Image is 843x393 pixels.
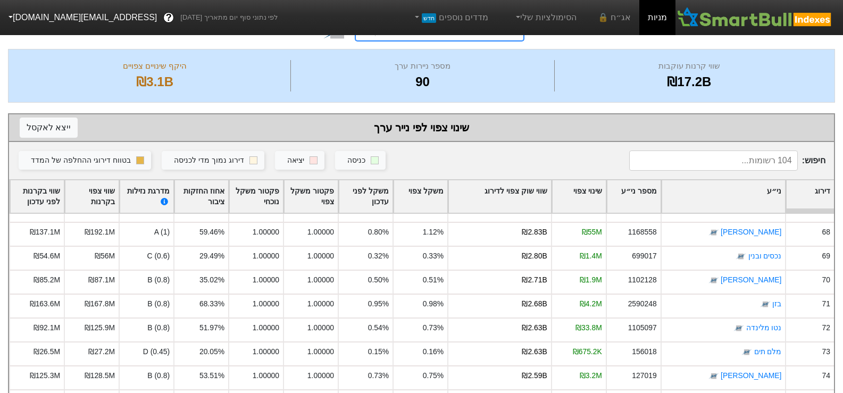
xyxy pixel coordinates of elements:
div: ₪56M [95,250,115,262]
div: Toggle SortBy [786,180,834,213]
div: ₪1.9M [580,274,602,286]
div: Toggle SortBy [448,180,551,213]
div: Toggle SortBy [662,180,786,213]
button: ייצא לאקסל [20,118,78,138]
button: בטווח דירוגי ההחלפה של המדד [19,151,151,170]
div: ₪33.8M [575,322,602,333]
div: 0.33% [423,250,444,262]
div: 0.32% [368,250,389,262]
div: B (0.8) [119,365,173,389]
div: ₪2.63B [522,346,547,357]
a: נכסים ובנין [748,252,782,261]
div: 1.00000 [307,227,334,238]
div: ₪92.1M [34,322,60,333]
img: tase link [736,252,746,262]
img: tase link [741,347,752,358]
div: 74 [822,370,830,381]
div: Toggle SortBy [339,180,393,213]
img: tase link [760,299,771,310]
div: ₪2.59B [522,370,547,381]
div: 51.97% [199,322,224,333]
div: Toggle SortBy [284,180,338,213]
button: כניסה [335,151,386,170]
div: 1.12% [423,227,444,238]
div: שינוי צפוי לפי נייר ערך [20,120,823,136]
div: ₪125.9M [85,322,115,333]
div: ₪167.8M [85,298,115,310]
div: Toggle SortBy [552,180,606,213]
div: 59.46% [199,227,224,238]
div: בטווח דירוגי ההחלפה של המדד [31,155,131,166]
div: 0.51% [423,274,444,286]
button: דירוג נמוך מדי לכניסה [162,151,264,170]
div: 20.05% [199,346,224,357]
a: [PERSON_NAME] [721,276,781,285]
div: ₪17.2B [557,72,821,91]
div: B (0.8) [119,294,173,317]
div: 0.73% [423,322,444,333]
img: tase link [708,228,719,238]
img: tase link [708,371,719,382]
div: B (0.8) [119,270,173,294]
div: 71 [822,298,830,310]
div: C (0.6) [119,246,173,270]
div: 1102128 [628,274,657,286]
img: tase link [708,275,719,286]
div: 0.95% [368,298,389,310]
div: ₪3.1B [22,72,288,91]
div: Toggle SortBy [394,180,447,213]
div: ₪128.5M [85,370,115,381]
div: 90 [294,72,551,91]
div: 1168558 [628,227,657,238]
div: 0.16% [423,346,444,357]
a: הסימולציות שלי [510,7,581,28]
div: Toggle SortBy [120,180,173,213]
div: 1.00000 [253,370,279,381]
div: ₪54.6M [34,250,60,262]
img: SmartBull [675,7,834,28]
div: ₪2.63B [522,322,547,333]
button: יציאה [275,151,324,170]
div: 1.00000 [253,322,279,333]
div: 0.73% [368,370,389,381]
div: 1.00000 [307,346,334,357]
div: 1.00000 [253,274,279,286]
div: 0.50% [368,274,389,286]
div: ₪2.83B [522,227,547,238]
div: 1.00000 [253,250,279,262]
div: 699017 [632,250,656,262]
div: ₪55M [582,227,602,238]
div: 29.49% [199,250,224,262]
div: 69 [822,250,830,262]
div: Toggle SortBy [229,180,283,213]
div: ₪4.2M [580,298,602,310]
div: 0.80% [368,227,389,238]
div: 0.15% [368,346,389,357]
div: 0.75% [423,370,444,381]
div: ₪2.80B [522,250,547,262]
a: [PERSON_NAME] [721,228,781,237]
div: ₪192.1M [85,227,115,238]
a: [PERSON_NAME] [721,372,781,380]
div: היקף שינויים צפויים [22,60,288,72]
span: חיפוש : [629,150,825,171]
div: ₪163.6M [30,298,60,310]
div: 72 [822,322,830,333]
div: ₪2.68B [522,298,547,310]
div: 1105097 [628,322,657,333]
span: ? [166,11,172,25]
div: ₪26.5M [34,346,60,357]
div: 127019 [632,370,656,381]
div: 73 [822,346,830,357]
div: ₪3.2M [580,370,602,381]
div: 0.98% [423,298,444,310]
div: מספר ניירות ערך [294,60,551,72]
div: 1.00000 [253,298,279,310]
div: ₪2.71B [522,274,547,286]
div: 68 [822,227,830,238]
div: יציאה [287,155,304,166]
div: 1.00000 [253,346,279,357]
div: 1.00000 [307,298,334,310]
div: 1.00000 [307,250,334,262]
div: 1.00000 [307,274,334,286]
